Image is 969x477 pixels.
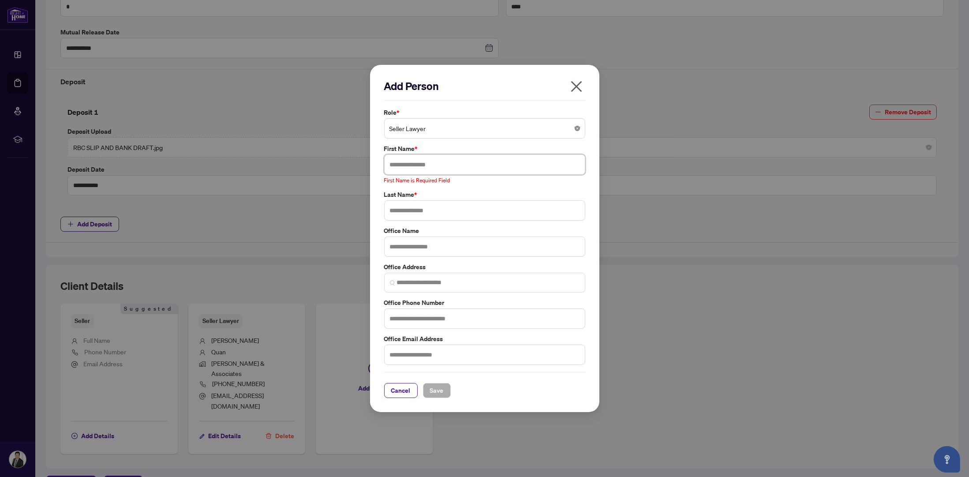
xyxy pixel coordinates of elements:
[384,108,585,117] label: Role
[384,262,585,272] label: Office Address
[390,280,395,285] img: search_icon
[934,446,960,473] button: Open asap
[391,383,411,398] span: Cancel
[384,190,585,199] label: Last Name
[575,126,580,131] span: close-circle
[384,298,585,308] label: Office Phone Number
[384,79,585,93] h2: Add Person
[569,79,584,94] span: close
[384,144,585,154] label: First Name
[384,383,418,398] button: Cancel
[384,177,450,184] span: First Name is Required Field
[389,120,580,137] span: Seller Lawyer
[423,383,451,398] button: Save
[384,334,585,344] label: Office Email Address
[384,226,585,236] label: Office Name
